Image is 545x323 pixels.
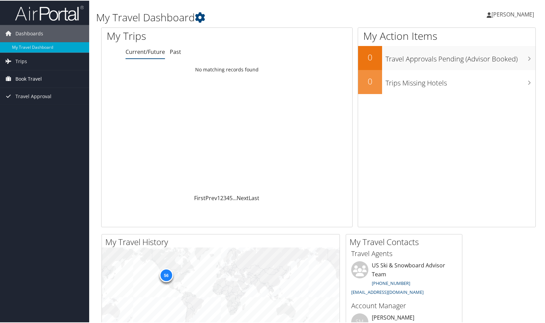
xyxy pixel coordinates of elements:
[358,45,535,69] a: 0Travel Approvals Pending (Advisor Booked)
[358,75,382,86] h2: 0
[358,69,535,93] a: 0Trips Missing Hotels
[159,268,173,281] div: 56
[205,194,217,201] a: Prev
[220,194,223,201] a: 2
[372,279,410,286] a: [PHONE_NUMBER]
[102,63,352,75] td: No matching records found
[348,261,460,297] li: US Ski & Snowboard Advisor Team
[170,47,181,55] a: Past
[237,194,249,201] a: Next
[15,87,51,104] span: Travel Approval
[351,288,424,295] a: [EMAIL_ADDRESS][DOMAIN_NAME]
[358,28,535,43] h1: My Action Items
[386,50,535,63] h3: Travel Approvals Pending (Advisor Booked)
[126,47,165,55] a: Current/Future
[223,194,226,201] a: 3
[491,10,534,18] span: [PERSON_NAME]
[15,52,27,69] span: Trips
[386,74,535,87] h3: Trips Missing Hotels
[351,248,457,258] h3: Travel Agents
[233,194,237,201] span: …
[15,24,43,42] span: Dashboards
[105,235,340,247] h2: My Travel History
[107,28,242,43] h1: My Trips
[15,70,42,87] span: Book Travel
[358,51,382,62] h2: 0
[217,194,220,201] a: 1
[194,194,205,201] a: First
[249,194,259,201] a: Last
[349,235,462,247] h2: My Travel Contacts
[229,194,233,201] a: 5
[487,3,541,24] a: [PERSON_NAME]
[96,10,393,24] h1: My Travel Dashboard
[15,4,84,21] img: airportal-logo.png
[226,194,229,201] a: 4
[351,300,457,310] h3: Account Manager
